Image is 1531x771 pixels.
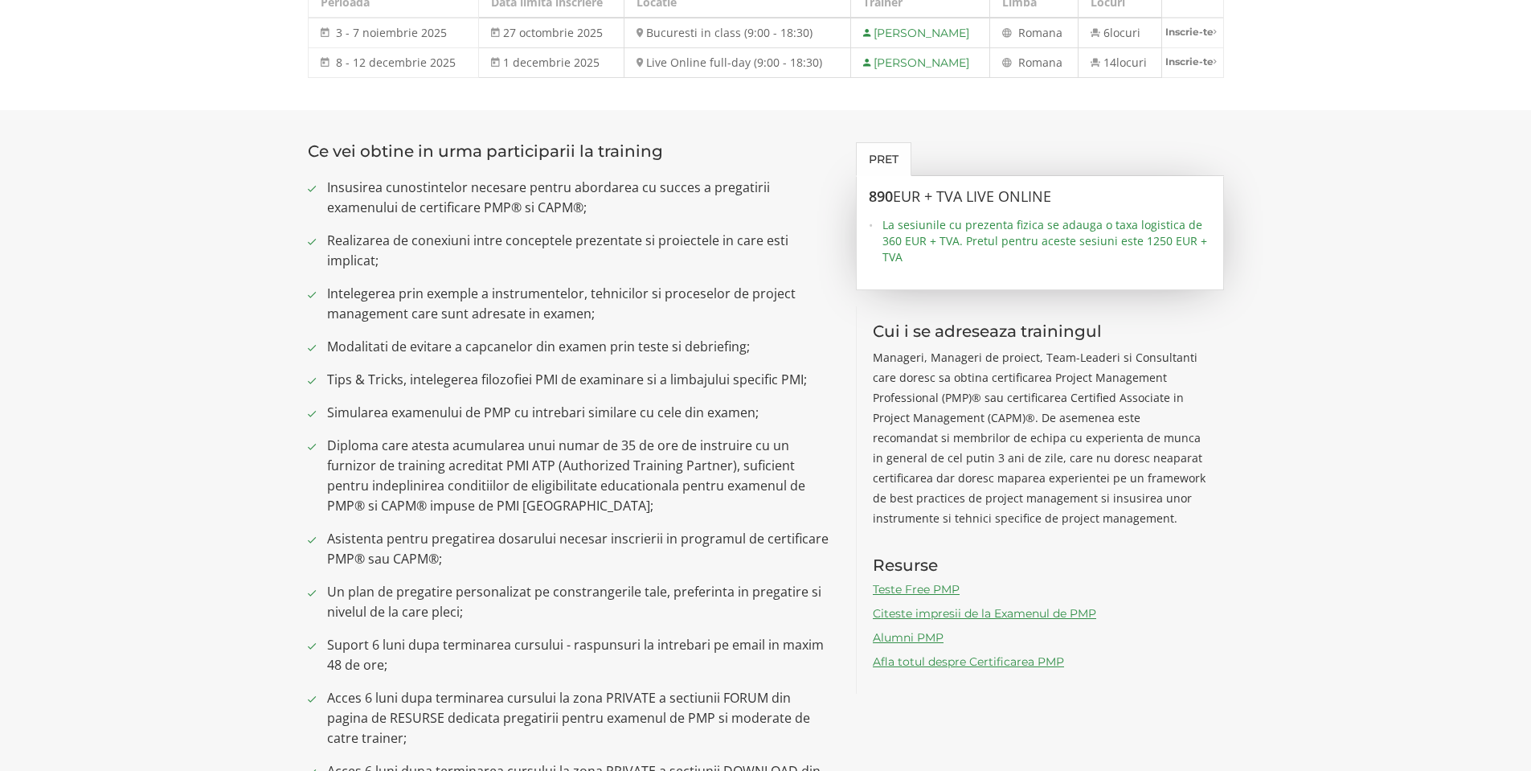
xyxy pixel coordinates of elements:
[882,217,1211,265] span: La sesiunile cu prezenta fizica se adauga o taxa logistica de 360 EUR + TVA. Pretul pentru aceste...
[869,189,1211,205] h3: 890
[1078,18,1161,48] td: 6
[327,231,833,271] span: Realizarea de conexiuni intre conceptele prezentate si proiectele in care esti implicat;
[336,25,447,40] span: 3 - 7 noiembrie 2025
[1162,18,1222,45] a: Inscrie-te
[327,178,833,218] span: Insusirea cunostintelor necesare pentru abordarea cu succes a pregatirii examenului de certificar...
[327,635,833,675] span: Suport 6 luni dupa terminarea cursului - raspunsuri la intrebari pe email in maxim 48 de ore;
[624,48,851,78] td: Live Online full-day (9:00 - 18:30)
[873,582,960,597] a: Teste Free PMP
[873,322,1208,340] h3: Cui i se adreseaza trainingul
[327,436,833,516] span: Diploma care atesta acumularea unui numar de 35 de ore de instruire cu un furnizor de training ac...
[856,142,911,176] a: Pret
[479,18,624,48] td: 27 octombrie 2025
[1032,25,1062,40] span: mana
[327,284,833,324] span: Intelegerea prin exemple a instrumentelor, tehnicilor si proceselor de project management care su...
[873,630,944,645] a: Alumni PMP
[327,582,833,622] span: Un plan de pregatire personalizat pe constrangerile tale, preferinta in pregatire si nivelul de l...
[327,529,833,569] span: Asistenta pentru pregatirea dosarului necesar inscrierii in programul de certificare PMP® sau CAPM®;
[1032,55,1062,70] span: mana
[327,337,833,357] span: Modalitati de evitare a capcanelor din examen prin teste si debriefing;
[893,187,1051,206] span: EUR + TVA LIVE ONLINE
[873,654,1064,669] a: Afla totul despre Certificarea PMP
[873,347,1208,528] p: Manageri, Manageri de proiect, Team-Leaderi si Consultanti care doresc sa obtina certificarea Pro...
[336,55,456,70] span: 8 - 12 decembrie 2025
[1116,55,1147,70] span: locuri
[851,18,990,48] td: [PERSON_NAME]
[479,48,624,78] td: 1 decembrie 2025
[1018,55,1032,70] span: Ro
[1018,25,1032,40] span: Ro
[851,48,990,78] td: [PERSON_NAME]
[873,606,1096,621] a: Citeste impresii de la Examenul de PMP
[624,18,851,48] td: Bucuresti in class (9:00 - 18:30)
[327,403,833,423] span: Simularea examenului de PMP cu intrebari similare cu cele din examen;
[327,370,833,390] span: Tips & Tricks, intelegerea filozofiei PMI de examinare si a limbajului specific PMI;
[1162,48,1222,75] a: Inscrie-te
[1110,25,1140,40] span: locuri
[1078,48,1161,78] td: 14
[327,688,833,748] span: Acces 6 luni dupa terminarea cursului la zona PRIVATE a sectiunii FORUM din pagina de RESURSE ded...
[873,556,1208,574] h3: Resurse
[308,142,833,160] h3: Ce vei obtine in urma participarii la training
